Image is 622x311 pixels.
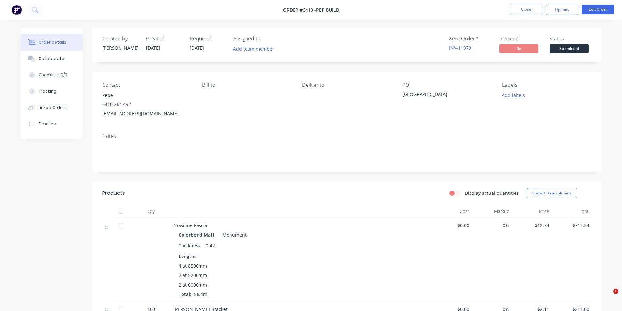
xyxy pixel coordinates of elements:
div: Labels [502,82,592,88]
div: Colorbond Matt [179,230,217,240]
span: $12.74 [515,222,550,229]
button: Collaborate [21,51,83,67]
button: Tracking [21,83,83,100]
button: Linked Orders [21,100,83,116]
div: Contact [102,82,192,88]
div: Status [550,36,592,42]
div: Products [102,189,125,197]
div: Price [512,205,552,218]
div: Collaborate [39,56,64,62]
span: No [499,44,538,53]
span: Submitted [550,44,589,53]
div: Markup [472,205,512,218]
span: 2 at 5200mm [179,272,207,279]
div: 0.42 [203,241,217,250]
span: 4 at 8500mm [179,262,207,269]
a: INV-11979 [449,45,471,51]
div: Qty [132,205,171,218]
span: Pep Build [316,7,339,13]
span: [DATE] [146,45,160,51]
div: Total [552,205,592,218]
button: Submitted [550,44,589,54]
iframe: Intercom live chat [600,289,615,304]
span: $718.54 [554,222,589,229]
div: Xero Order # [449,36,491,42]
div: Tracking [39,88,56,94]
button: Options [546,5,578,15]
div: Cost [432,205,472,218]
span: 56.4m [191,291,210,297]
button: Add labels [499,91,529,100]
button: Edit Order [582,5,614,14]
label: Display actual quantities [465,190,519,196]
div: Pepe0410 264 492[EMAIL_ADDRESS][DOMAIN_NAME] [102,91,192,118]
div: Invoiced [499,36,542,42]
div: Created by [102,36,138,42]
span: Total: [179,291,191,297]
div: PO [402,82,492,88]
span: 0% [474,222,509,229]
div: Checklists 0/0 [39,72,67,78]
span: Novaline Fascia [173,222,207,228]
button: Order details [21,34,83,51]
span: 1 [613,289,618,294]
div: Monument [220,230,247,240]
button: Timeline [21,116,83,132]
div: Order details [39,39,66,45]
button: Add team member [230,44,278,53]
span: [DATE] [190,45,204,51]
span: 2 at 6000mm [179,281,207,288]
button: Add team member [233,44,278,53]
div: [PERSON_NAME] [102,44,138,51]
button: Close [510,5,542,14]
div: Thickness [179,241,203,250]
div: Linked Orders [39,105,67,111]
div: Bill to [202,82,292,88]
div: Assigned to [233,36,299,42]
div: 0410 264 492 [102,100,192,109]
div: Created [146,36,182,42]
div: [GEOGRAPHIC_DATA] [402,91,484,100]
div: Pepe [102,91,192,100]
div: Deliver to [302,82,391,88]
div: Notes [102,133,592,139]
div: [EMAIL_ADDRESS][DOMAIN_NAME] [102,109,192,118]
span: Lengths [179,253,197,260]
img: Factory [12,5,22,15]
div: Required [190,36,226,42]
div: Timeline [39,121,56,127]
button: Show / Hide columns [527,188,577,198]
span: Order #6410 - [283,7,316,13]
button: Checklists 0/0 [21,67,83,83]
span: $0.00 [435,222,470,229]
